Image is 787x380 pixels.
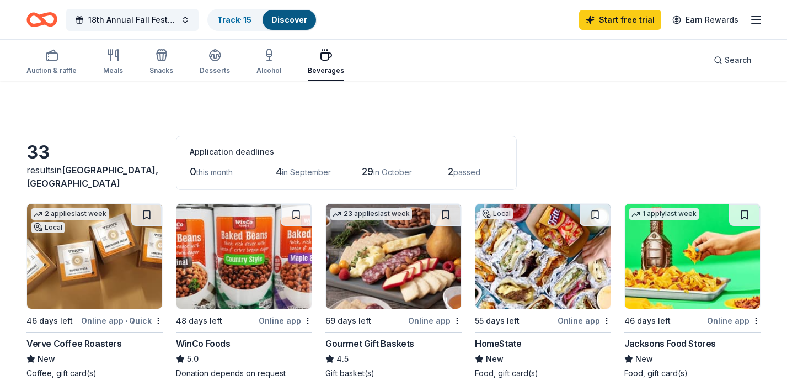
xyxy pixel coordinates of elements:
a: Image for WinCo Foods48 days leftOnline appWinCo Foods5.0Donation depends on request [176,203,312,379]
div: 55 days left [475,314,520,328]
a: Image for Verve Coffee Roasters2 applieslast weekLocal46 days leftOnline app•QuickVerve Coffee Ro... [26,203,163,379]
span: 4 [276,166,282,177]
div: Local [480,208,513,219]
span: New [38,352,55,366]
span: New [635,352,653,366]
div: 46 days left [26,314,73,328]
button: Search [705,49,761,71]
div: 46 days left [624,314,671,328]
button: Alcohol [256,44,281,81]
div: Gift basket(s) [325,368,462,379]
div: 1 apply last week [629,208,699,220]
a: Image for Gourmet Gift Baskets23 applieslast week69 days leftOnline appGourmet Gift Baskets4.5Gif... [325,203,462,379]
div: Food, gift card(s) [475,368,611,379]
div: HomeState [475,337,521,350]
span: in October [373,167,412,177]
span: 29 [362,166,373,177]
div: Alcohol [256,66,281,75]
div: WinCo Foods [176,337,231,350]
div: Auction & raffle [26,66,77,75]
span: Search [725,54,752,67]
a: Track· 15 [217,15,251,24]
div: 48 days left [176,314,222,328]
span: 2 [448,166,453,177]
div: Online app [707,314,761,328]
div: Gourmet Gift Baskets [325,337,414,350]
img: Image for Jacksons Food Stores [625,204,760,309]
div: Application deadlines [190,145,503,159]
img: Image for Gourmet Gift Baskets [326,204,461,309]
div: Jacksons Food Stores [624,337,716,350]
div: 23 applies last week [330,208,412,220]
div: Local [31,222,65,233]
div: Verve Coffee Roasters [26,337,122,350]
a: Image for HomeStateLocal55 days leftOnline appHomeStateNewFood, gift card(s) [475,203,611,379]
div: 33 [26,141,163,163]
div: Donation depends on request [176,368,312,379]
span: 4.5 [336,352,349,366]
span: this month [196,167,233,177]
div: results [26,163,163,190]
button: Auction & raffle [26,44,77,81]
a: Image for Jacksons Food Stores1 applylast week46 days leftOnline appJacksons Food StoresNewFood, ... [624,203,761,379]
img: Image for Verve Coffee Roasters [27,204,162,309]
div: 2 applies last week [31,208,109,220]
div: Meals [103,66,123,75]
div: Online app [558,314,611,328]
span: passed [453,167,480,177]
div: Online app [259,314,312,328]
span: in September [282,167,331,177]
span: [GEOGRAPHIC_DATA], [GEOGRAPHIC_DATA] [26,165,158,189]
a: Start free trial [579,10,661,30]
div: Coffee, gift card(s) [26,368,163,379]
div: Online app [408,314,462,328]
button: Beverages [308,44,344,81]
div: Online app Quick [81,314,163,328]
div: Beverages [308,66,344,75]
a: Home [26,7,57,33]
button: Snacks [149,44,173,81]
button: Meals [103,44,123,81]
a: Discover [271,15,307,24]
div: Desserts [200,66,230,75]
button: Desserts [200,44,230,81]
span: New [486,352,504,366]
div: 69 days left [325,314,371,328]
a: Earn Rewards [666,10,745,30]
img: Image for WinCo Foods [176,204,312,309]
div: Snacks [149,66,173,75]
span: 5.0 [187,352,199,366]
span: 0 [190,166,196,177]
button: Track· 15Discover [207,9,317,31]
span: • [125,316,127,325]
div: Food, gift card(s) [624,368,761,379]
img: Image for HomeState [475,204,611,309]
span: 18th Annual Fall Festival [88,13,176,27]
span: in [26,165,158,189]
button: 18th Annual Fall Festival [66,9,199,31]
